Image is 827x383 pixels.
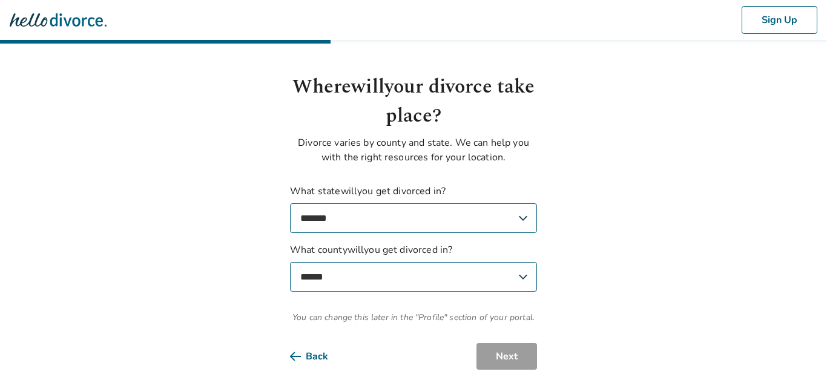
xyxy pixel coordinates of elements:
[290,73,537,131] h1: Where will your divorce take place?
[290,203,537,233] select: What statewillyou get divorced in?
[290,343,348,370] button: Back
[766,325,827,383] iframe: Chat Widget
[290,243,537,292] label: What county will you get divorced in?
[290,184,537,233] label: What state will you get divorced in?
[10,8,107,32] img: Hello Divorce Logo
[290,262,537,292] select: What countywillyou get divorced in?
[290,311,537,324] span: You can change this later in the "Profile" section of your portal.
[476,343,537,370] button: Next
[290,136,537,165] p: Divorce varies by county and state. We can help you with the right resources for your location.
[742,6,817,34] button: Sign Up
